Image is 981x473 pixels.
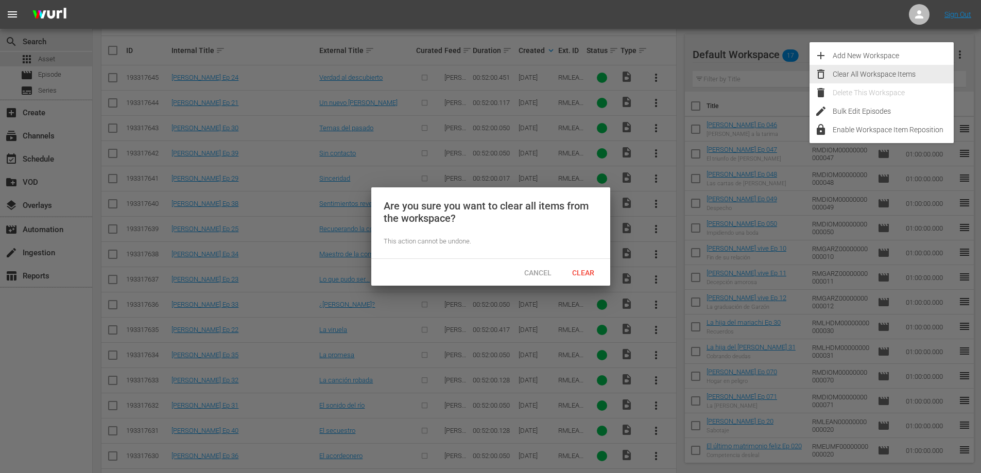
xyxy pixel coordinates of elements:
[25,3,74,27] img: ans4CAIJ8jUAAAAAAAAAAAAAAAAAAAAAAAAgQb4GAAAAAAAAAAAAAAAAAAAAAAAAJMjXAAAAAAAAAAAAAAAAAAAAAAAAgAT5G...
[561,263,606,282] button: Clear
[815,49,827,62] span: add
[815,86,827,99] span: delete
[516,269,560,277] span: Cancel
[815,124,827,136] span: lock
[384,200,598,224] div: Are you sure you want to clear all items from the workspace?
[833,83,954,102] div: Delete This Workspace
[564,269,603,277] span: Clear
[515,263,561,282] button: Cancel
[815,105,827,117] span: edit
[384,237,598,247] div: This action cannot be undone.
[833,46,954,65] div: Add New Workspace
[833,65,954,83] div: Clear All Workspace Items
[833,120,954,139] div: Enable Workspace Item Reposition
[6,8,19,21] span: menu
[944,10,971,19] a: Sign Out
[833,102,954,120] div: Bulk Edit Episodes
